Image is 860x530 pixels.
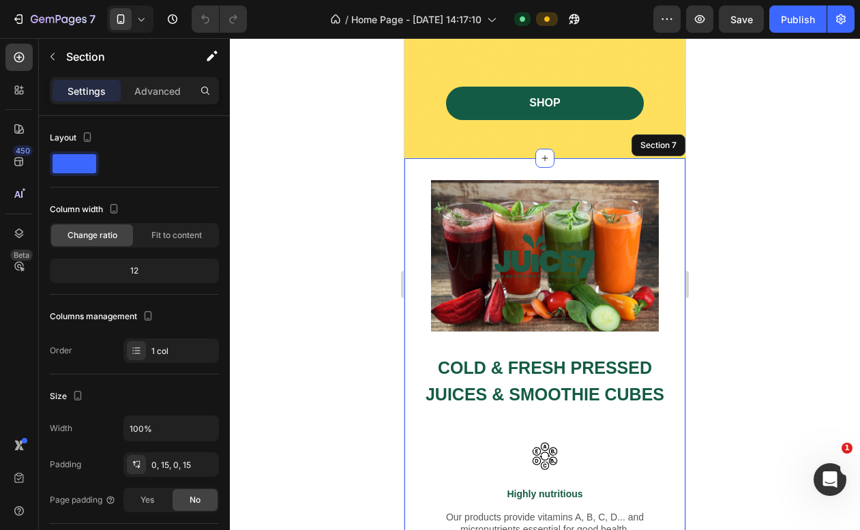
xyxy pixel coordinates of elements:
[13,145,33,156] div: 450
[50,308,156,326] div: Columns management
[50,201,122,219] div: Column width
[66,48,178,65] p: Section
[53,261,216,280] div: 12
[50,387,86,406] div: Size
[151,229,202,241] span: Fit to content
[50,344,72,357] div: Order
[10,250,33,261] div: Beta
[68,84,106,98] p: Settings
[5,5,102,33] button: 7
[50,494,116,506] div: Page padding
[730,14,753,25] span: Save
[140,494,154,506] span: Yes
[68,229,117,241] span: Change ratio
[89,11,95,27] p: 7
[233,101,275,113] div: Section 7
[842,443,852,454] span: 1
[12,473,269,497] p: Our products provide vitamins A, B, C, D... and micronutrients essential for good health.
[151,459,216,471] div: 0, 15, 0, 15
[769,5,827,33] button: Publish
[814,463,846,496] iframe: Intercom live chat
[351,12,481,27] span: Home Page - [DATE] 14:17:10
[50,129,95,147] div: Layout
[124,416,218,441] input: Auto
[719,5,764,33] button: Save
[404,38,685,530] iframe: Design area
[192,5,247,33] div: Undo/Redo
[50,422,72,435] div: Width
[781,12,815,27] div: Publish
[190,494,201,506] span: No
[134,84,181,98] p: Advanced
[151,345,216,357] div: 1 col
[345,12,349,27] span: /
[50,458,81,471] div: Padding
